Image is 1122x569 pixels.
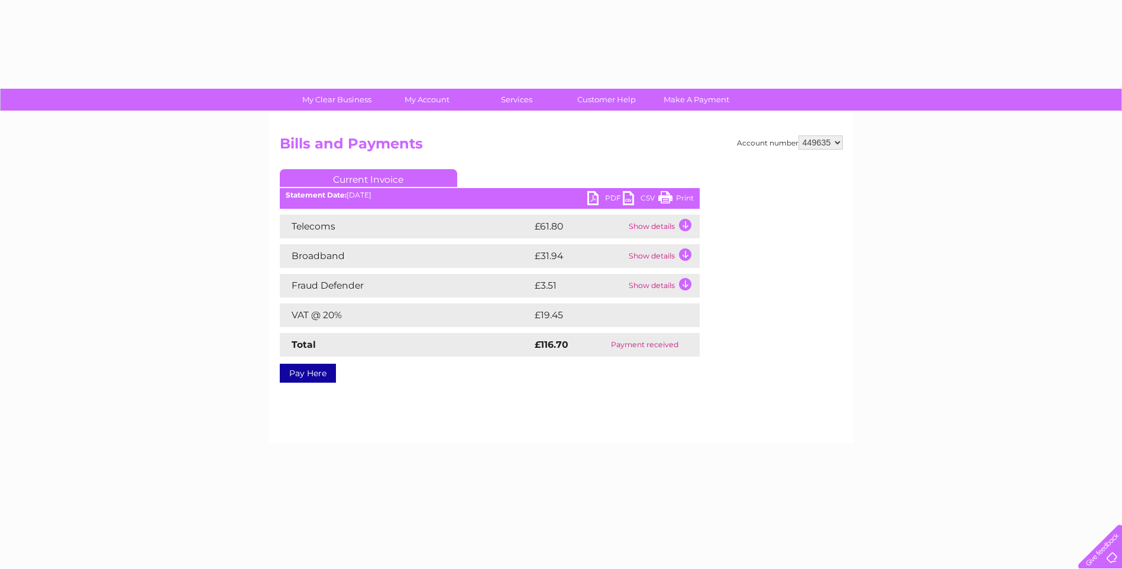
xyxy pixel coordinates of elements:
[288,89,386,111] a: My Clear Business
[286,190,347,199] b: Statement Date:
[626,274,700,298] td: Show details
[532,274,626,298] td: £3.51
[292,339,316,350] strong: Total
[623,191,658,208] a: CSV
[587,191,623,208] a: PDF
[626,244,700,268] td: Show details
[280,303,532,327] td: VAT @ 20%
[468,89,565,111] a: Services
[658,191,694,208] a: Print
[532,215,626,238] td: £61.80
[737,135,843,150] div: Account number
[280,169,457,187] a: Current Invoice
[535,339,568,350] strong: £116.70
[590,333,699,357] td: Payment received
[280,215,532,238] td: Telecoms
[648,89,745,111] a: Make A Payment
[532,244,626,268] td: £31.94
[378,89,476,111] a: My Account
[280,274,532,298] td: Fraud Defender
[532,303,675,327] td: £19.45
[280,191,700,199] div: [DATE]
[626,215,700,238] td: Show details
[280,244,532,268] td: Broadband
[280,135,843,158] h2: Bills and Payments
[280,364,336,383] a: Pay Here
[558,89,655,111] a: Customer Help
